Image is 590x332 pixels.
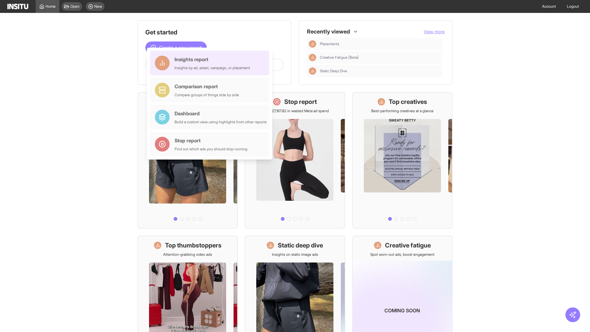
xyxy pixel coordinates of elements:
span: Creative Fatigue [Beta] [320,55,440,60]
h1: Stop report [284,97,317,106]
a: What's live nowSee all active ads instantly [138,92,238,228]
div: Dashboard [175,110,267,117]
button: Create a new report [145,41,207,54]
button: View more [424,29,445,35]
div: Insights by ad, adset, campaign, or placement [175,65,250,70]
span: Creative Fatigue [Beta] [320,55,359,60]
span: New [94,4,102,9]
span: Open [70,4,80,9]
div: Build a custom view using highlights from other reports [175,120,267,124]
span: View more [424,29,445,34]
a: Top creativesBest-performing creatives at a glance [352,92,452,228]
p: Insights on static image ads [272,252,318,257]
div: Comparison report [175,83,239,90]
h1: Top creatives [389,97,427,106]
img: Logo [7,4,28,9]
span: Placements [320,41,440,46]
div: Insights [309,54,316,61]
h1: Top thumbstoppers [165,241,222,250]
div: Insights report [175,56,250,63]
p: Attention-grabbing video ads [163,252,212,257]
span: Create a new report [159,44,202,51]
div: Compare groups of things side by side [175,93,239,97]
span: Static Deep Dive [320,69,440,73]
h1: Get started [145,28,284,37]
span: Static Deep Dive [320,69,347,73]
h1: Static deep dive [278,241,323,250]
p: Save £27,167.82 in wasted Meta ad spend [261,109,329,113]
span: Home [45,4,56,9]
span: Placements [320,41,339,46]
div: Find out which ads you should stop running [175,147,247,152]
p: Best-performing creatives at a glance [371,109,434,113]
div: Insights [309,40,316,48]
div: Insights [309,67,316,75]
a: Stop reportSave £27,167.82 in wasted Meta ad spend [245,92,345,228]
div: Stop report [175,137,247,144]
